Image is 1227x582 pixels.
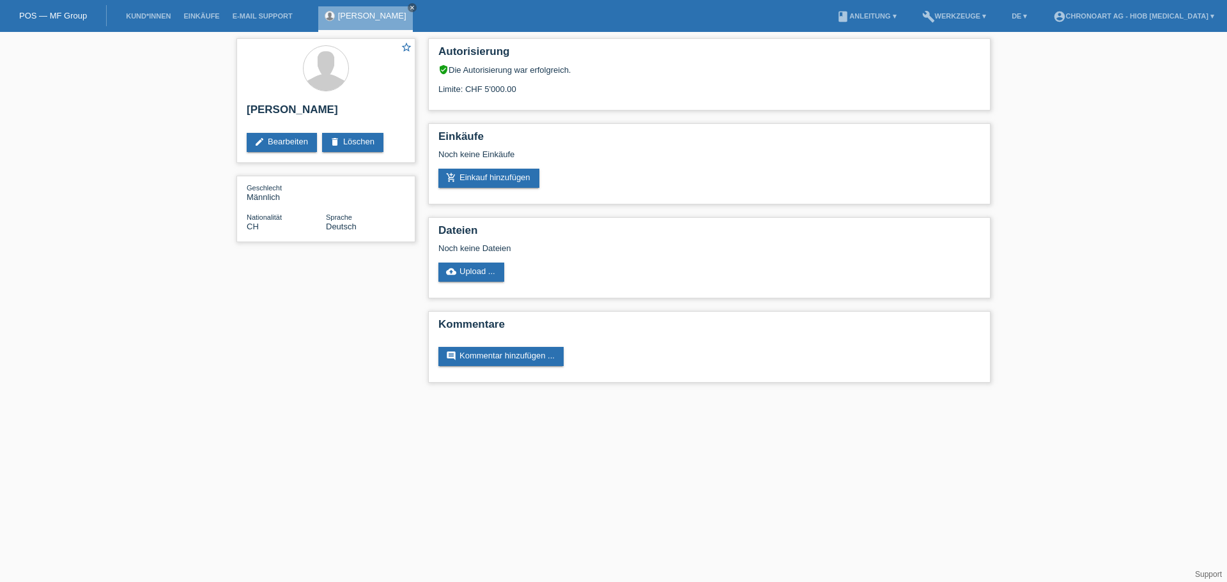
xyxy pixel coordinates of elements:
[254,137,265,147] i: edit
[446,266,456,277] i: cloud_upload
[19,11,87,20] a: POS — MF Group
[438,347,564,366] a: commentKommentar hinzufügen ...
[1047,12,1221,20] a: account_circleChronoart AG - Hiob [MEDICAL_DATA] ▾
[438,243,829,253] div: Noch keine Dateien
[438,149,980,169] div: Noch keine Einkäufe
[401,42,412,53] i: star_border
[326,222,357,231] span: Deutsch
[247,184,282,192] span: Geschlecht
[837,10,849,23] i: book
[1053,10,1066,23] i: account_circle
[438,169,539,188] a: add_shopping_cartEinkauf hinzufügen
[322,133,383,152] a: deleteLöschen
[177,12,226,20] a: Einkäufe
[401,42,412,55] a: star_border
[247,103,405,123] h2: [PERSON_NAME]
[438,65,980,75] div: Die Autorisierung war erfolgreich.
[226,12,299,20] a: E-Mail Support
[247,222,259,231] span: Schweiz
[438,318,980,337] h2: Kommentare
[120,12,177,20] a: Kund*innen
[247,133,317,152] a: editBearbeiten
[438,75,980,94] div: Limite: CHF 5'000.00
[247,183,326,202] div: Männlich
[338,11,406,20] a: [PERSON_NAME]
[409,4,415,11] i: close
[438,263,504,282] a: cloud_uploadUpload ...
[916,12,993,20] a: buildWerkzeuge ▾
[830,12,902,20] a: bookAnleitung ▾
[330,137,340,147] i: delete
[438,45,980,65] h2: Autorisierung
[446,172,456,183] i: add_shopping_cart
[438,130,980,149] h2: Einkäufe
[438,224,980,243] h2: Dateien
[922,10,935,23] i: build
[326,213,352,221] span: Sprache
[1195,570,1222,579] a: Support
[247,213,282,221] span: Nationalität
[438,65,449,75] i: verified_user
[408,3,417,12] a: close
[446,351,456,361] i: comment
[1005,12,1033,20] a: DE ▾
